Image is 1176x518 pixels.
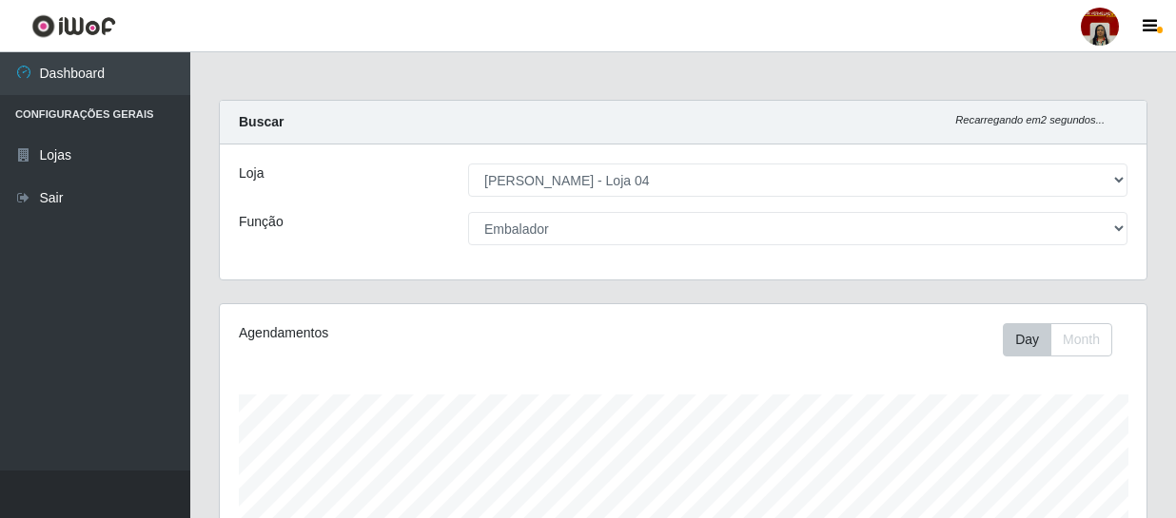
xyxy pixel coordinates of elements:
label: Função [239,212,284,232]
div: Toolbar with button groups [1003,323,1127,356]
i: Recarregando em 2 segundos... [955,114,1105,125]
div: First group [1003,323,1112,356]
img: CoreUI Logo [31,14,116,38]
div: Agendamentos [239,323,593,343]
button: Month [1050,323,1112,356]
strong: Buscar [239,114,284,129]
button: Day [1003,323,1051,356]
label: Loja [239,163,264,183]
